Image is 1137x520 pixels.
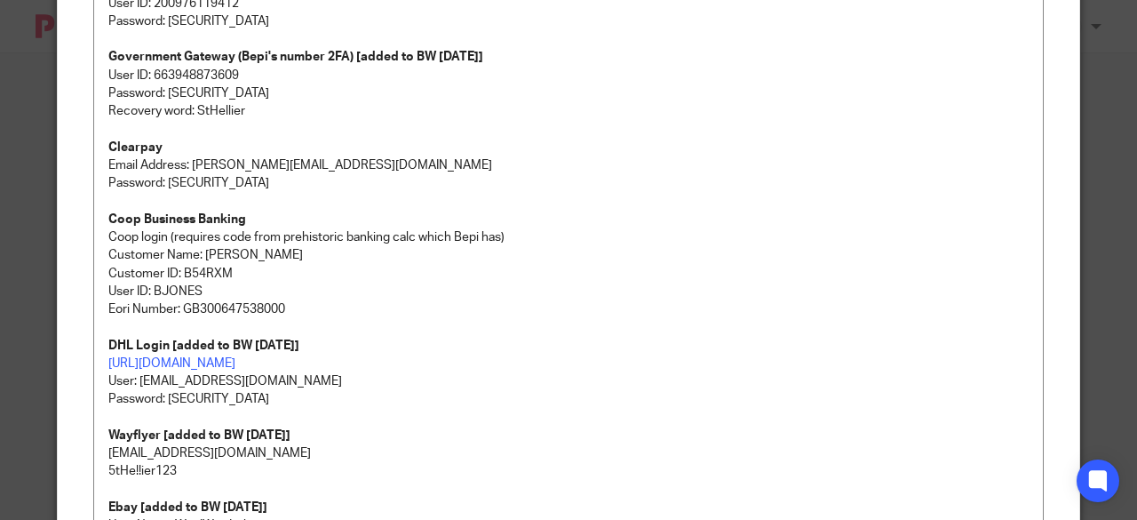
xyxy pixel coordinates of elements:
[108,228,1029,246] p: Coop login (requires code from prehistoric banking calc which Bepi has)
[108,246,1029,264] p: Customer Name: [PERSON_NAME]
[108,501,267,514] strong: Ebay [added to BW [DATE]]
[108,357,235,370] a: [URL][DOMAIN_NAME]
[108,340,299,352] strong: DHL Login [added to BW [DATE]]
[108,84,1029,102] p: Password: [SECURITY_DATA]
[108,390,1029,408] p: Password: [SECURITY_DATA]
[108,213,246,226] strong: Coop Business Banking
[108,444,1029,462] p: [EMAIL_ADDRESS][DOMAIN_NAME]
[108,51,483,63] strong: Government Gateway (Bepi's number 2FA) [added to BW [DATE]]
[108,462,1029,480] p: 5tHe!!ier123
[108,265,1029,283] p: Customer ID: B54RXM
[108,102,1029,120] p: Recovery word: StHellier
[108,429,290,442] strong: Wayflyer [added to BW [DATE]]
[108,139,1029,193] p: Email Address: [PERSON_NAME][EMAIL_ADDRESS][DOMAIN_NAME] Password: [SECURITY_DATA]
[108,300,1029,318] p: Eori Number: GB300647538000
[108,355,1029,391] p: User: [EMAIL_ADDRESS][DOMAIN_NAME]
[108,48,1029,84] p: User ID: 663948873609
[108,141,163,154] strong: Clearpay
[108,283,1029,300] p: User ID: BJONES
